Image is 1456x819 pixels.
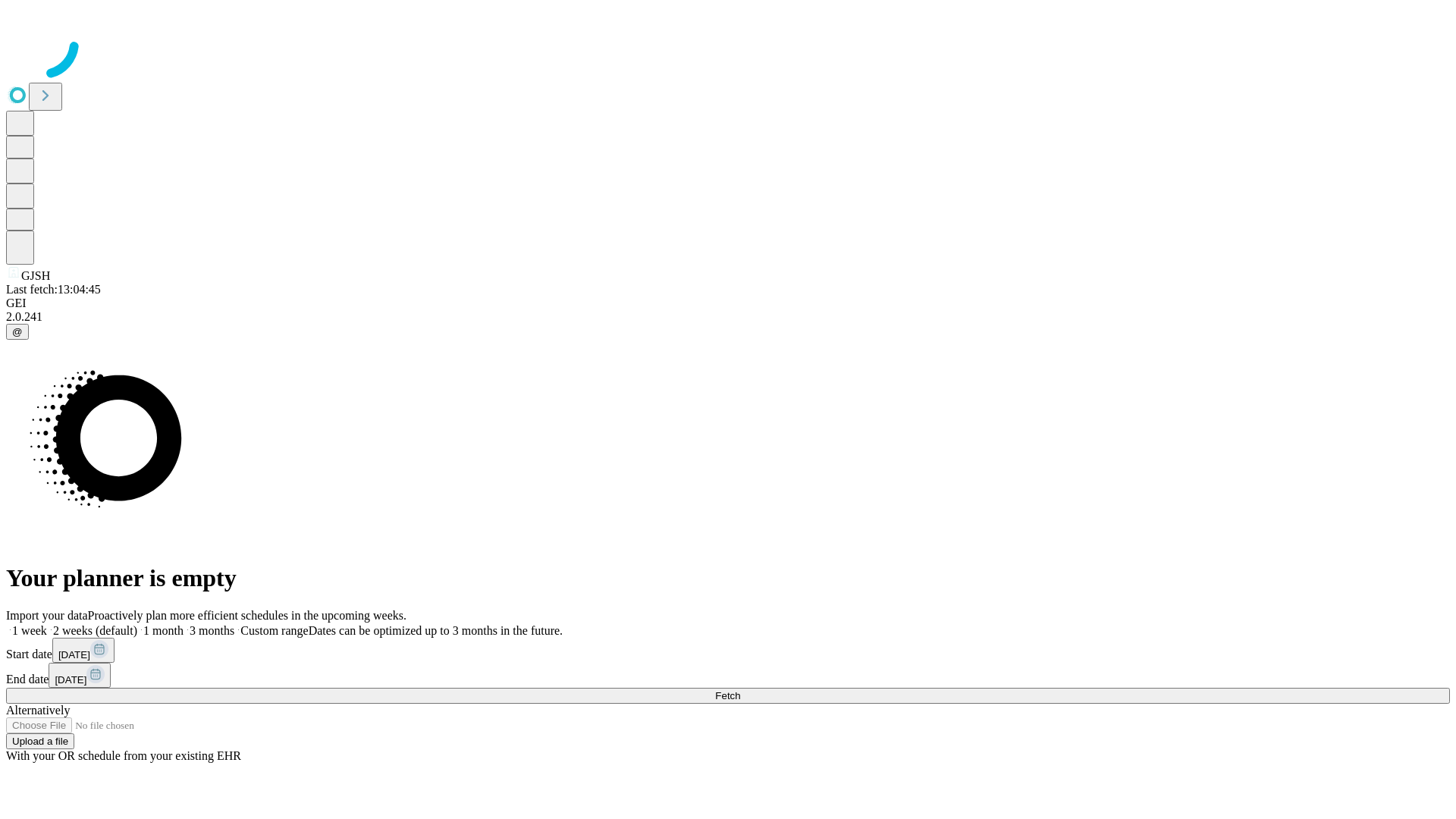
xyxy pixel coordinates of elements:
[21,269,50,282] span: GJSH
[6,564,1450,592] h1: Your planner is empty
[6,324,29,340] button: @
[6,297,1450,310] div: GEI
[6,663,1450,688] div: End date
[6,733,74,749] button: Upload a file
[52,638,115,663] button: [DATE]
[55,674,86,686] span: [DATE]
[715,690,740,701] span: Fetch
[240,624,308,637] span: Custom range
[49,663,111,688] button: [DATE]
[6,688,1450,704] button: Fetch
[88,609,406,622] span: Proactively plan more efficient schedules in the upcoming weeks.
[143,624,184,637] span: 1 month
[6,749,241,762] span: With your OR schedule from your existing EHR
[6,638,1450,663] div: Start date
[309,624,563,637] span: Dates can be optimized up to 3 months in the future.
[58,649,90,661] span: [DATE]
[6,310,1450,324] div: 2.0.241
[190,624,234,637] span: 3 months
[6,283,101,296] span: Last fetch: 13:04:45
[12,326,23,337] span: @
[6,609,88,622] span: Import your data
[6,704,70,717] span: Alternatively
[53,624,137,637] span: 2 weeks (default)
[12,624,47,637] span: 1 week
